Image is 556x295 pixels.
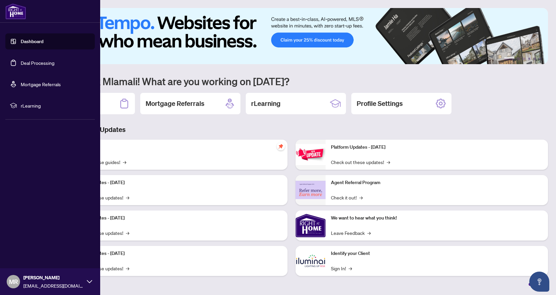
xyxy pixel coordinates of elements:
[70,179,282,186] p: Platform Updates - [DATE]
[251,99,281,108] h2: rLearning
[331,194,363,201] a: Check it out!→
[349,265,352,272] span: →
[35,125,548,134] h3: Brokerage & Industry Updates
[35,8,548,64] img: Slide 0
[528,57,531,60] button: 4
[21,38,43,44] a: Dashboard
[539,57,541,60] button: 6
[357,99,403,108] h2: Profile Settings
[277,142,285,150] span: pushpin
[359,194,363,201] span: →
[331,158,390,166] a: Check out these updates!→
[331,229,371,237] a: Leave Feedback→
[123,158,126,166] span: →
[5,3,26,19] img: logo
[9,277,18,286] span: MR
[523,57,525,60] button: 3
[296,246,326,276] img: Identify your Client
[331,265,352,272] a: Sign In!→
[296,181,326,199] img: Agent Referral Program
[331,250,543,257] p: Identify your Client
[331,179,543,186] p: Agent Referral Program
[504,57,515,60] button: 1
[296,210,326,241] img: We want to hear what you think!
[21,81,61,87] a: Mortgage Referrals
[367,229,371,237] span: →
[331,214,543,222] p: We want to hear what you think!
[70,250,282,257] p: Platform Updates - [DATE]
[21,60,54,66] a: Deal Processing
[23,282,83,289] span: [EMAIL_ADDRESS][DOMAIN_NAME]
[21,102,90,109] span: rLearning
[35,75,548,88] h1: Welcome back Mlamali! What are you working on [DATE]?
[146,99,204,108] h2: Mortgage Referrals
[517,57,520,60] button: 2
[70,214,282,222] p: Platform Updates - [DATE]
[387,158,390,166] span: →
[70,144,282,151] p: Self-Help
[126,194,129,201] span: →
[529,272,549,292] button: Open asap
[533,57,536,60] button: 5
[331,144,543,151] p: Platform Updates - [DATE]
[126,265,129,272] span: →
[126,229,129,237] span: →
[23,274,83,281] span: [PERSON_NAME]
[296,144,326,165] img: Platform Updates - June 23, 2025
